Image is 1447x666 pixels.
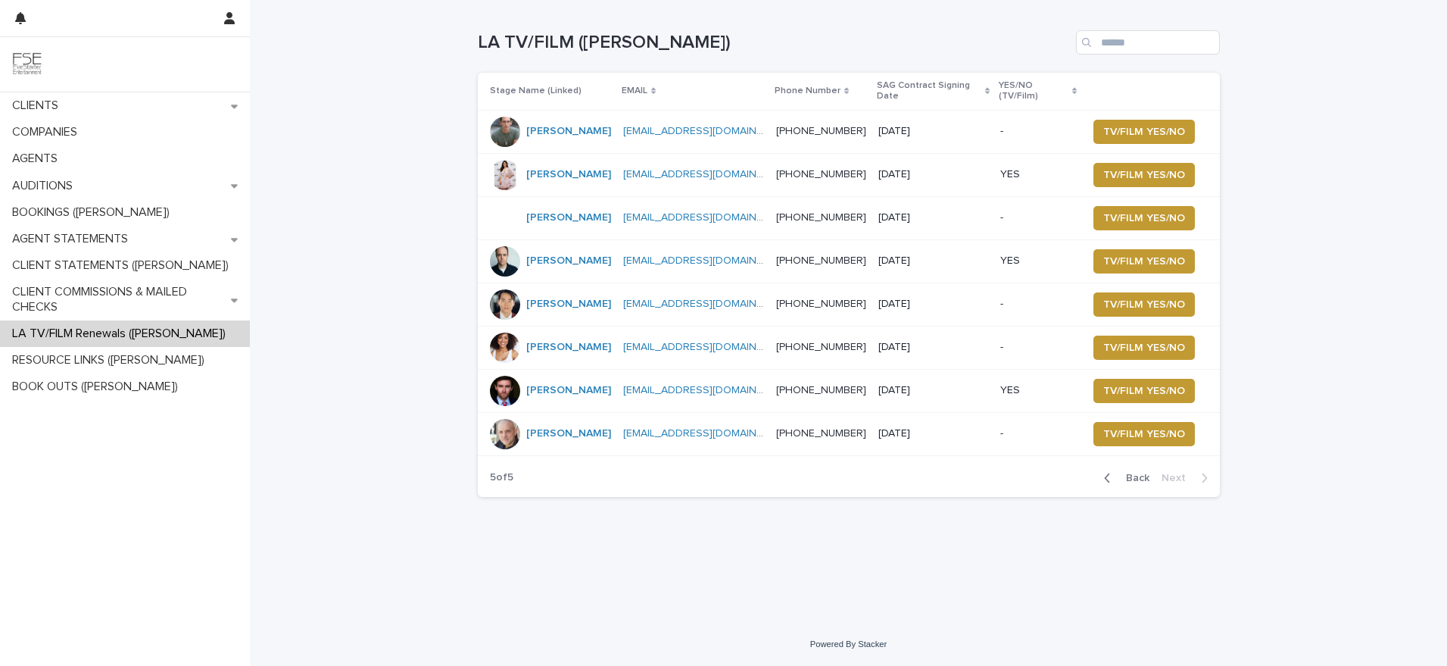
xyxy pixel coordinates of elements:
[1103,427,1185,442] span: TV/FILM YES/NO
[1103,297,1185,312] span: TV/FILM YES/NO
[1103,167,1185,183] span: TV/FILM YES/NO
[1093,163,1195,187] button: TV/FILM YES/NO
[6,327,238,341] p: LA TV/FILM Renewals ([PERSON_NAME])
[526,211,611,224] a: [PERSON_NAME]
[1103,124,1185,139] span: TV/FILM YES/NO
[776,385,866,396] a: [PHONE_NUMBER]
[526,427,611,440] a: [PERSON_NAME]
[478,196,1220,239] tr: [PERSON_NAME] [EMAIL_ADDRESS][DOMAIN_NAME] [PHONE_NUMBER] [DATE]-TV/FILM YES/NO
[6,258,241,273] p: CLIENT STATEMENTS ([PERSON_NAME])
[623,385,794,396] a: [EMAIL_ADDRESS][DOMAIN_NAME]
[1093,206,1195,230] button: TV/FILM YES/NO
[1092,471,1155,485] button: Back
[878,125,988,138] p: [DATE]
[623,342,794,352] a: [EMAIL_ADDRESS][DOMAIN_NAME]
[775,83,840,99] p: Phone Number
[1093,292,1195,317] button: TV/FILM YES/NO
[1093,120,1195,144] button: TV/FILM YES/NO
[6,179,85,193] p: AUDITIONS
[1103,340,1185,355] span: TV/FILM YES/NO
[1103,383,1185,399] span: TV/FILM YES/NO
[623,255,794,266] a: [EMAIL_ADDRESS][DOMAIN_NAME]
[478,459,525,496] p: 5 of 5
[1076,30,1220,55] input: Search
[478,239,1220,283] tr: [PERSON_NAME] [EMAIL_ADDRESS][DOMAIN_NAME] [PHONE_NUMBER] [DATE]YESTV/FILM YES/NO
[878,255,988,267] p: [DATE]
[1155,471,1220,485] button: Next
[478,153,1220,196] tr: [PERSON_NAME] [EMAIL_ADDRESS][DOMAIN_NAME] [PHONE_NUMBER] [DATE]YESTV/FILM YES/NO
[6,205,182,220] p: BOOKINGS ([PERSON_NAME])
[999,77,1068,105] p: YES/NO (TV/Film)
[1117,473,1149,483] span: Back
[623,428,794,439] a: [EMAIL_ADDRESS][DOMAIN_NAME]
[1093,336,1195,360] button: TV/FILM YES/NO
[1103,211,1185,226] span: TV/FILM YES/NO
[623,169,794,180] a: [EMAIL_ADDRESS][DOMAIN_NAME]
[776,428,866,439] a: [PHONE_NUMBER]
[878,427,988,440] p: [DATE]
[1093,249,1195,274] button: TV/FILM YES/NO
[878,384,988,397] p: [DATE]
[878,168,988,181] p: [DATE]
[623,126,794,136] a: [EMAIL_ADDRESS][DOMAIN_NAME]
[1000,427,1075,440] p: -
[776,212,866,223] a: [PHONE_NUMBER]
[878,211,988,224] p: [DATE]
[478,369,1220,412] tr: [PERSON_NAME] [EMAIL_ADDRESS][DOMAIN_NAME] [PHONE_NUMBER] [DATE]YESTV/FILM YES/NO
[776,299,866,309] a: [PHONE_NUMBER]
[1000,211,1075,224] p: -
[6,232,140,246] p: AGENT STATEMENTS
[776,342,866,352] a: [PHONE_NUMBER]
[1000,298,1075,311] p: -
[478,283,1220,326] tr: [PERSON_NAME] [EMAIL_ADDRESS][DOMAIN_NAME] [PHONE_NUMBER] [DATE]-TV/FILM YES/NO
[6,285,231,314] p: CLIENT COMMISSIONS & MAILED CHECKS
[12,49,42,80] img: 9JgRvJ3ETPGCJDhvPVA5
[622,83,647,99] p: EMAIL
[478,412,1220,455] tr: [PERSON_NAME] [EMAIL_ADDRESS][DOMAIN_NAME] [PHONE_NUMBER] [DATE]-TV/FILM YES/NO
[490,83,582,99] p: Stage Name (Linked)
[6,380,190,394] p: BOOK OUTS ([PERSON_NAME])
[1000,255,1075,267] p: YES
[526,125,611,138] a: [PERSON_NAME]
[878,341,988,354] p: [DATE]
[478,32,1070,54] h1: LA TV/FILM ([PERSON_NAME])
[1093,379,1195,403] button: TV/FILM YES/NO
[6,125,89,139] p: COMPANIES
[623,212,794,223] a: [EMAIL_ADDRESS][DOMAIN_NAME]
[526,255,611,267] a: [PERSON_NAME]
[526,341,611,354] a: [PERSON_NAME]
[1000,341,1075,354] p: -
[1093,422,1195,446] button: TV/FILM YES/NO
[1162,473,1195,483] span: Next
[1000,125,1075,138] p: -
[526,168,611,181] a: [PERSON_NAME]
[526,298,611,311] a: [PERSON_NAME]
[526,384,611,397] a: [PERSON_NAME]
[478,110,1220,153] tr: [PERSON_NAME] [EMAIL_ADDRESS][DOMAIN_NAME] [PHONE_NUMBER] [DATE]-TV/FILM YES/NO
[6,353,217,367] p: RESOURCE LINKS ([PERSON_NAME])
[877,77,981,105] p: SAG Contract Signing Date
[878,298,988,311] p: [DATE]
[1000,168,1075,181] p: YES
[1000,384,1075,397] p: YES
[776,255,866,266] a: [PHONE_NUMBER]
[6,98,70,113] p: CLIENTS
[623,299,794,309] a: [EMAIL_ADDRESS][DOMAIN_NAME]
[810,639,887,649] a: Powered By Stacker
[776,169,866,180] a: [PHONE_NUMBER]
[1103,254,1185,269] span: TV/FILM YES/NO
[6,152,70,166] p: AGENTS
[478,326,1220,369] tr: [PERSON_NAME] [EMAIL_ADDRESS][DOMAIN_NAME] [PHONE_NUMBER] [DATE]-TV/FILM YES/NO
[776,126,866,136] a: [PHONE_NUMBER]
